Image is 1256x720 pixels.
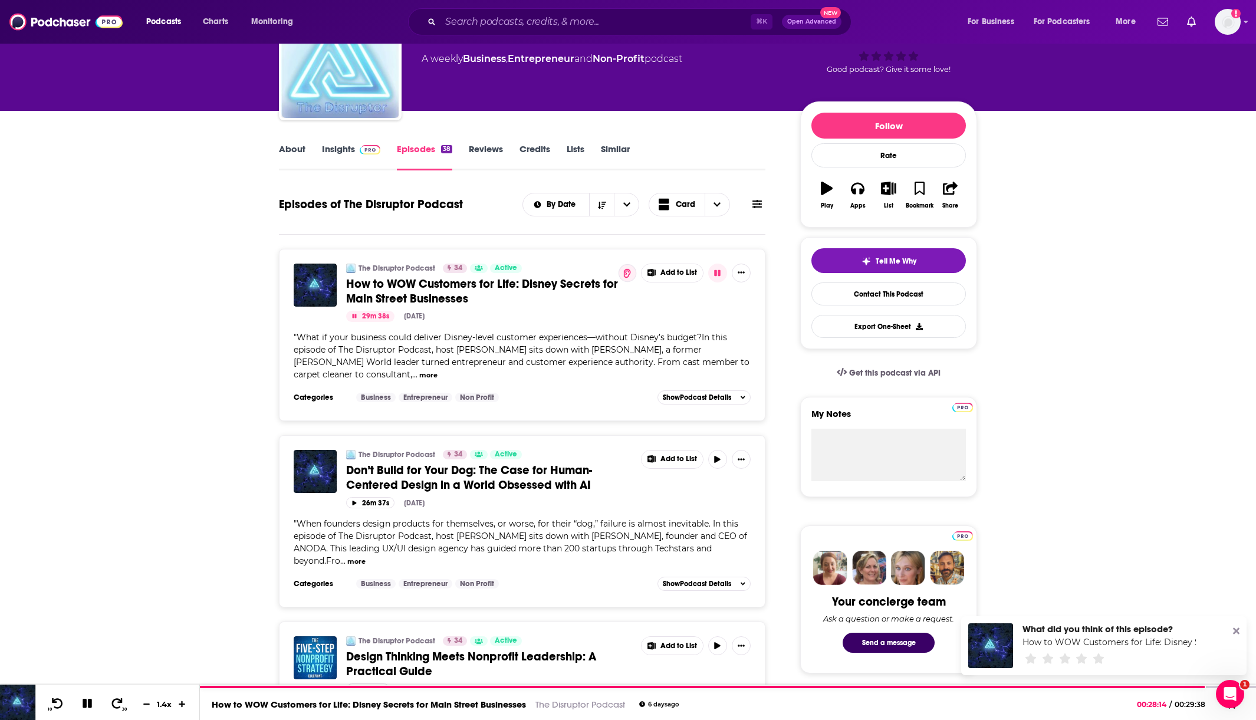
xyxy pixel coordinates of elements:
[813,551,847,585] img: Sydney Profile
[968,623,1013,668] img: How to WOW Customers for Life: Disney Secrets for Main Street Businesses
[535,699,625,710] a: The Disruptor Podcast
[1107,12,1150,31] button: open menu
[346,463,592,492] span: Don’t Build for Your Dog: The Case for Human-Centered Design in a World Obsessed with AI
[619,264,636,282] button: Mark as Not Listened
[346,450,356,459] a: The Disruptor Podcast
[346,264,356,273] img: The Disruptor Podcast
[593,53,645,64] a: Non-Profit
[1216,680,1244,708] iframe: Intercom live chat
[873,174,904,216] button: List
[1034,14,1090,30] span: For Podcasters
[138,12,196,31] button: open menu
[490,450,522,459] a: Active
[862,257,871,266] img: tell me why sparkle
[811,143,966,167] div: Rate
[660,455,697,463] span: Add to List
[660,642,697,650] span: Add to List
[443,264,467,273] a: 34
[243,12,308,31] button: open menu
[212,699,526,710] a: How to WOW Customers for Life: Disney Secrets for Main Street Businesses
[346,683,390,695] button: 7m 19s
[412,369,417,380] span: ...
[1022,623,1196,634] div: What did you think of this episode?
[340,555,346,566] span: ...
[404,312,425,320] div: [DATE]
[356,579,396,589] a: Business
[495,449,517,461] span: Active
[642,451,703,468] button: Show More Button
[649,193,730,216] button: Choose View
[469,143,503,170] a: Reviews
[360,145,380,154] img: Podchaser Pro
[522,193,640,216] h2: Choose List sort
[440,12,751,31] input: Search podcasts, credits, & more...
[614,193,639,216] button: open menu
[1116,14,1136,30] span: More
[294,332,749,380] span: What if your business could deliver Disney-level customer experiences—without Disney’s budget?In ...
[663,580,731,588] span: Show Podcast Details
[346,277,633,306] a: How to WOW Customers for Life: Disney Secrets for Main Street Businesses
[663,393,731,402] span: Show Podcast Details
[443,450,467,459] a: 34
[359,636,435,646] a: The Disruptor Podcast
[523,200,590,209] button: open menu
[657,577,751,591] button: ShowPodcast Details
[294,579,347,589] h3: Categories
[567,143,584,170] a: Lists
[397,143,452,170] a: Episodes38
[454,635,462,647] span: 34
[811,408,966,429] label: My Notes
[346,649,596,679] span: Design Thinking Meets Nonprofit Leadership: A Practical Guide
[1137,700,1169,709] span: 00:28:14
[294,518,747,566] span: When founders design products for themselves, or worse, for their “dog,” failure is almost inevit...
[787,19,836,25] span: Open Advanced
[419,8,863,35] div: Search podcasts, credits, & more...
[811,174,842,216] button: Play
[399,393,452,402] a: Entrepreneur
[952,403,973,412] img: Podchaser Pro
[959,12,1029,31] button: open menu
[122,707,127,712] span: 30
[146,14,181,30] span: Podcasts
[154,699,175,709] div: 1.4 x
[294,264,337,307] a: How to WOW Customers for Life: Disney Secrets for Main Street Businesses
[732,450,751,469] button: Show More Button
[884,202,893,209] div: List
[346,497,394,508] button: 26m 37s
[294,518,747,566] span: "
[891,551,925,585] img: Jules Profile
[294,332,749,380] span: "
[852,551,886,585] img: Barbara Profile
[506,53,508,64] span: ,
[800,8,977,81] div: 34Good podcast? Give it some love!
[279,143,305,170] a: About
[850,202,866,209] div: Apps
[399,579,452,589] a: Entrepreneur
[782,15,841,29] button: Open AdvancedNew
[811,282,966,305] a: Contact This Podcast
[906,202,933,209] div: Bookmark
[107,697,129,712] button: 30
[294,636,337,679] a: Design Thinking Meets Nonprofit Leadership: A Practical Guide
[463,53,506,64] a: Business
[490,264,522,273] a: Active
[657,390,751,405] button: ShowPodcast Details
[842,174,873,216] button: Apps
[1169,700,1172,709] span: /
[347,557,366,567] button: more
[419,370,438,380] button: more
[9,11,123,33] img: Podchaser - Follow, Share and Rate Podcasts
[294,450,337,493] img: Don’t Build for Your Dog: The Case for Human-Centered Design in a World Obsessed with AI
[294,393,347,402] h3: Categories
[443,636,467,646] a: 34
[827,65,951,74] span: Good podcast? Give it some love!
[811,248,966,273] button: tell me why sparkleTell Me Why
[811,113,966,139] button: Follow
[346,311,394,322] button: 29m 38s
[930,551,964,585] img: Jon Profile
[676,200,695,209] span: Card
[356,393,396,402] a: Business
